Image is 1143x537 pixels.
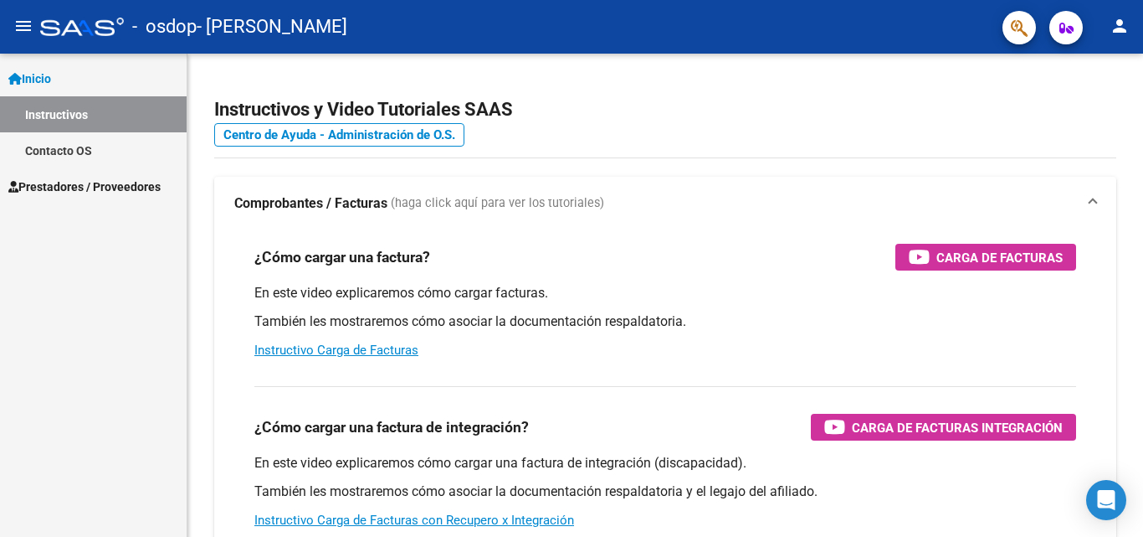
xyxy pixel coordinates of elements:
[254,454,1076,472] p: En este video explicaremos cómo cargar una factura de integración (discapacidad).
[197,8,347,45] span: - [PERSON_NAME]
[852,417,1063,438] span: Carga de Facturas Integración
[214,123,464,147] a: Centro de Ayuda - Administración de O.S.
[811,414,1076,441] button: Carga de Facturas Integración
[8,70,51,88] span: Inicio
[254,284,1076,302] p: En este video explicaremos cómo cargar facturas.
[132,8,197,45] span: - osdop
[13,16,33,36] mat-icon: menu
[391,194,604,213] span: (haga click aquí para ver los tutoriales)
[1086,480,1126,520] div: Open Intercom Messenger
[254,343,418,358] a: Instructivo Carga de Facturas
[895,244,1076,271] button: Carga de Facturas
[936,247,1063,268] span: Carga de Facturas
[254,416,529,439] h3: ¿Cómo cargar una factura de integración?
[254,513,574,528] a: Instructivo Carga de Facturas con Recupero x Integración
[1110,16,1130,36] mat-icon: person
[234,194,387,213] strong: Comprobantes / Facturas
[214,94,1116,126] h2: Instructivos y Video Tutoriales SAAS
[254,245,430,269] h3: ¿Cómo cargar una factura?
[254,312,1076,331] p: También les mostraremos cómo asociar la documentación respaldatoria.
[214,177,1116,230] mat-expansion-panel-header: Comprobantes / Facturas (haga click aquí para ver los tutoriales)
[254,483,1076,501] p: También les mostraremos cómo asociar la documentación respaldatoria y el legajo del afiliado.
[8,178,161,196] span: Prestadores / Proveedores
